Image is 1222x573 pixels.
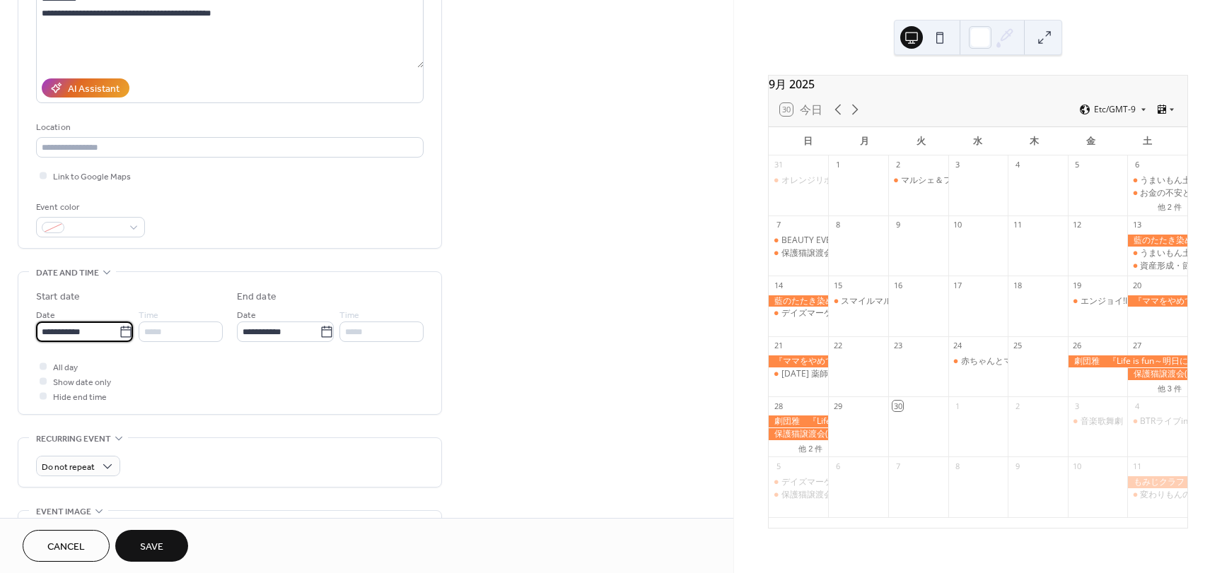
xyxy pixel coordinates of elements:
div: 水 [950,127,1006,155]
div: 1 [832,160,843,170]
div: お金の不安とさようなら（飯田市） [1127,187,1187,199]
div: 9月 2025 [769,76,1187,93]
div: 保護猫譲渡会(松川町ほか) [1127,368,1187,380]
div: スマイルマルシェ(飯田市) [828,295,888,307]
button: 他 2 件 [1152,199,1187,213]
div: 19 [1072,280,1083,290]
div: エンジョイ!IIDA9月号発行 [1068,295,1128,307]
div: 26 [1072,341,1083,351]
span: Recurring event [36,432,111,447]
button: 他 3 件 [1152,381,1187,395]
div: 13 [1131,220,1142,230]
div: 3 [1072,401,1083,411]
div: 2 [1012,401,1023,411]
div: 6 [1131,160,1142,170]
div: 藍のたたき染め体験（阿智村） [1127,235,1187,247]
div: BTRライブinSpaceTama(飯田市) [1127,415,1187,427]
span: Link to Google Maps [53,170,131,184]
div: 25 [1012,341,1023,351]
div: 28 [773,401,784,411]
div: 16 [892,280,903,290]
div: 21 [773,341,784,351]
div: デイズマーケット(中川村) [769,476,829,488]
div: 土 [1119,127,1176,155]
div: 31 [773,160,784,170]
div: 3 [953,160,963,170]
div: 1 [953,401,963,411]
div: うまいもん土曜夜市（喬木村） [1127,247,1187,259]
div: 藍のたたき染め体験（阿智村） [769,295,829,307]
div: 5 [1072,160,1083,170]
div: 17 [953,280,963,290]
div: AI Assistant [68,82,120,97]
div: 2 [892,160,903,170]
div: 11 [1012,220,1023,230]
div: 12 [1072,220,1083,230]
div: 22 [832,341,843,351]
div: [DATE] 薬師猫神様縁日([GEOGRAPHIC_DATA]) [781,368,962,380]
div: 15 [832,280,843,290]
div: BEAUTY EVENT([PERSON_NAME][GEOGRAPHIC_DATA]) [781,235,1000,247]
div: 資産形成・節約術マネーセミナー（飯田市） [1127,260,1187,272]
div: 『ママをやめてもいいですか！？』映画上映会(高森町・中川村) [769,355,829,367]
div: 8 [832,220,843,230]
div: 音楽歌舞劇『つるの恩がえし』（飯田市） [1068,415,1128,427]
div: 『ママをやめてもいいですか！？』映画上映会(高森町・中川村) [1127,295,1187,307]
div: 30 [892,401,903,411]
div: デイズマーケット(中川村) [769,307,829,319]
span: Cancel [47,540,85,555]
div: 24 [953,341,963,351]
div: End date [237,290,277,305]
span: Show date only [53,375,111,390]
div: 9 [1012,461,1023,471]
div: 7 [892,461,903,471]
span: Time [339,308,359,323]
span: Time [139,308,158,323]
span: Save [140,540,163,555]
div: うまいもん土曜夜市（喬木村） [1127,175,1187,187]
button: 他 2 件 [793,441,828,455]
div: 5 [773,461,784,471]
div: 保護猫譲渡会(松川町ほか) [769,428,829,440]
div: 木 [1006,127,1063,155]
div: 20 [1131,280,1142,290]
div: Event color [36,200,142,215]
div: 6 [832,461,843,471]
div: 保護猫譲渡会(高森町ほか) [769,247,829,259]
div: Start date [36,290,80,305]
div: 14 [773,280,784,290]
div: 8 [953,461,963,471]
div: 変わりもんの展覧会12（松川町） [1127,489,1187,501]
div: オレンジリボンフェス（飯田市） [769,175,829,187]
div: デイズマーケット([GEOGRAPHIC_DATA][PERSON_NAME]) [781,476,1007,488]
div: 18 [1012,280,1023,290]
div: マルシェ＆フリマ（[PERSON_NAME][GEOGRAPHIC_DATA]） [901,175,1138,187]
button: Cancel [23,530,110,562]
div: 保護猫譲渡会(高森町ほか) [781,489,880,501]
span: Date and time [36,266,99,280]
div: 10 [1072,461,1083,471]
span: Do not repeat [42,459,95,475]
div: 9 [892,220,903,230]
div: 赤ちゃんとマタニティさん(飯田市） [948,355,1008,367]
span: All day [53,360,78,375]
div: 劇団雅 『Life is fun～明日に向かって～』（飯田市） [769,415,829,427]
span: Event image [36,504,91,519]
div: 猫の日 薬師猫神様縁日(高森町) [769,368,829,380]
span: Date [237,308,256,323]
div: もみじクラフト（駒ヶ根市） [1127,476,1187,488]
div: スマイルマルシェ([PERSON_NAME][GEOGRAPHIC_DATA]) [841,295,1066,307]
div: 保護猫譲渡会(高森町ほか) [781,247,880,259]
div: 月 [837,127,893,155]
button: AI Assistant [42,78,129,98]
div: 23 [892,341,903,351]
div: 10 [953,220,963,230]
span: Date [36,308,55,323]
div: BEAUTY EVENT(飯田市) [769,235,829,247]
div: 29 [832,401,843,411]
div: 4 [1131,401,1142,411]
div: 日 [780,127,837,155]
span: Etc/GMT-9 [1094,105,1136,114]
div: 保護猫譲渡会(高森町ほか) [769,489,829,501]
